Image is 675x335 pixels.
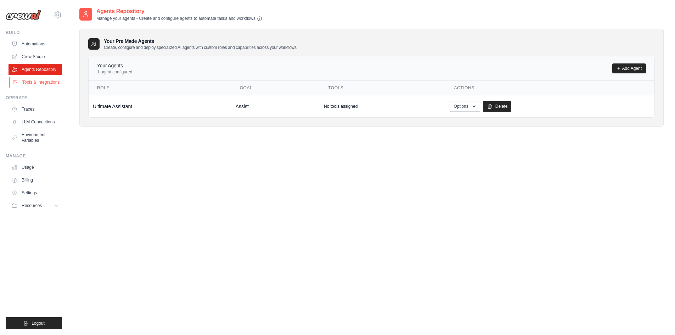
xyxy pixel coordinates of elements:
a: Billing [9,174,62,186]
td: Assist [231,95,320,117]
a: Settings [9,187,62,199]
span: Logout [32,320,45,326]
a: Traces [9,104,62,115]
td: Ultimate Assistant [89,95,231,117]
div: Build [6,30,62,35]
a: Usage [9,162,62,173]
span: Resources [22,203,42,208]
h4: Your Agents [97,62,132,69]
a: Automations [9,38,62,50]
button: Options [450,101,480,112]
a: LLM Connections [9,116,62,128]
h3: Your Pre Made Agents [104,38,297,50]
button: Resources [9,200,62,211]
p: 1 agent configured [97,69,132,75]
h2: Agents Repository [96,7,263,16]
th: Goal [231,81,320,95]
div: Manage [6,153,62,159]
a: Tools & Integrations [9,77,63,88]
img: Logo [6,10,41,20]
a: Agents Repository [9,64,62,75]
p: No tools assigned [324,104,358,109]
a: Add Agent [612,63,646,73]
th: Actions [445,81,654,95]
th: Tools [320,81,445,95]
p: Manage your agents - Create and configure agents to automate tasks and workflows [96,16,263,22]
button: Logout [6,317,62,329]
a: Environment Variables [9,129,62,146]
a: Delete [483,101,512,112]
th: Role [89,81,231,95]
a: Crew Studio [9,51,62,62]
p: Create, configure and deploy specialized AI agents with custom roles and capabilities across your... [104,45,297,50]
div: Operate [6,95,62,101]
